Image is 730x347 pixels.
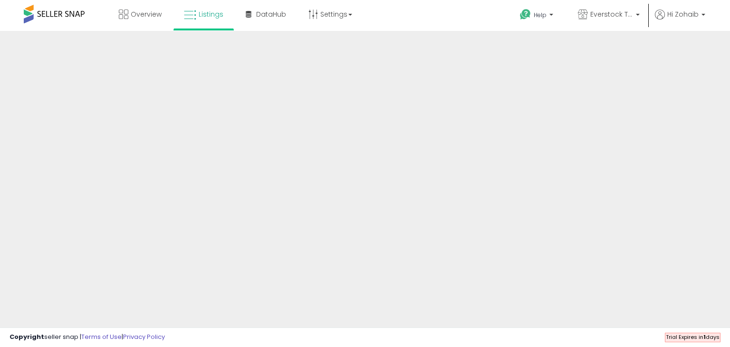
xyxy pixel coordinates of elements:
b: 1 [703,333,706,341]
div: seller snap | | [10,333,165,342]
span: Hi Zohaib [667,10,699,19]
span: Trial Expires in days [666,333,720,341]
span: Help [534,11,547,19]
i: Get Help [519,9,531,20]
span: Overview [131,10,162,19]
strong: Copyright [10,332,44,341]
a: Help [512,1,563,31]
span: Everstock Trading [590,10,633,19]
span: Listings [199,10,223,19]
a: Privacy Policy [123,332,165,341]
a: Terms of Use [81,332,122,341]
span: DataHub [256,10,286,19]
a: Hi Zohaib [655,10,705,31]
